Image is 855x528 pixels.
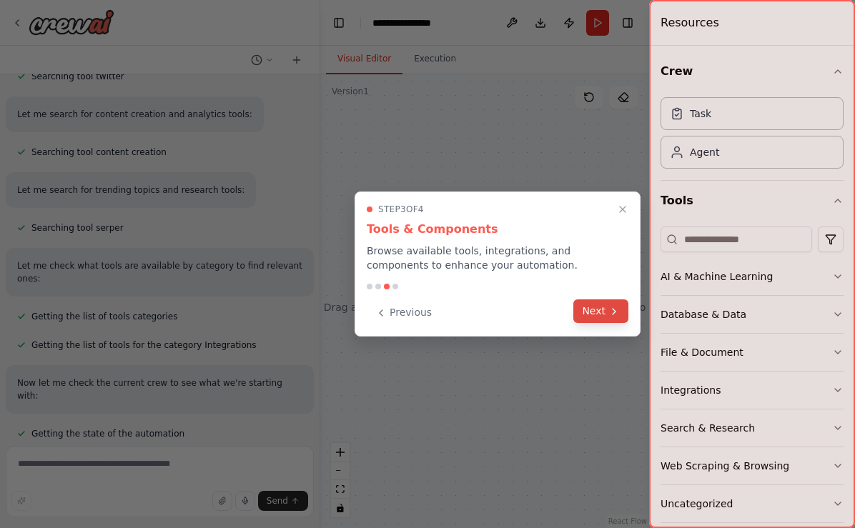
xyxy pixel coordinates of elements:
[573,299,628,323] button: Next
[367,244,628,272] p: Browse available tools, integrations, and components to enhance your automation.
[367,221,628,238] h3: Tools & Components
[367,301,440,324] button: Previous
[614,201,631,218] button: Close walkthrough
[378,204,424,215] span: Step 3 of 4
[329,13,349,33] button: Hide left sidebar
